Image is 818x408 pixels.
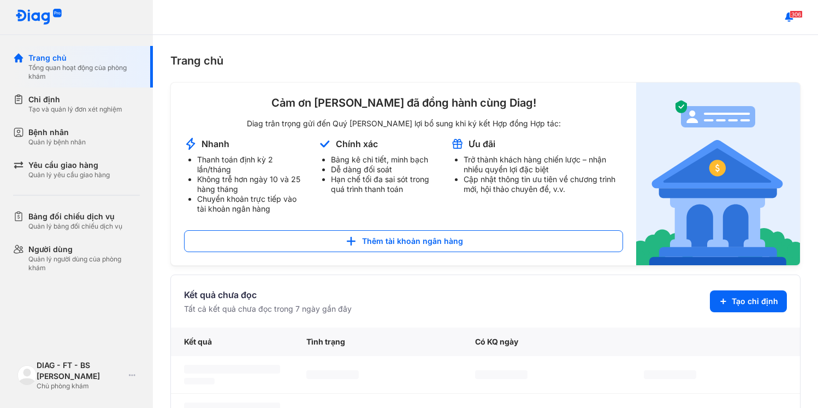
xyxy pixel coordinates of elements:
[464,174,623,194] li: Cập nhật thông tin ưu tiên về chương trình mới, hội thảo chuyên đề, v.v.
[28,105,122,114] div: Tạo và quản lý đơn xét nghiệm
[184,119,623,129] div: Diag trân trọng gửi đến Quý [PERSON_NAME] lợi bổ sung khi ký kết Hợp đồng Hợp tác:
[790,10,803,18] span: 306
[469,138,495,150] div: Ưu đãi
[336,138,378,150] div: Chính xác
[184,378,215,384] span: ‌
[184,365,280,374] span: ‌
[37,360,125,382] div: DIAG - FT - BS [PERSON_NAME]
[475,370,527,379] span: ‌
[184,304,352,314] div: Tất cả kết quả chưa đọc trong 7 ngày gần đây
[17,365,37,384] img: logo
[464,155,623,174] li: Trở thành khách hàng chiến lược – nhận nhiều quyền lợi đặc biệt
[197,194,305,214] li: Chuyển khoản trực tiếp vào tài khoản ngân hàng
[184,288,352,301] div: Kết quả chưa đọc
[28,244,140,255] div: Người dùng
[710,290,787,312] button: Tạo chỉ định
[15,9,62,26] img: logo
[184,137,197,150] img: account-announcement
[331,174,437,194] li: Hạn chế tối đa sai sót trong quá trình thanh toán
[293,328,462,356] div: Tình trạng
[37,382,125,390] div: Chủ phòng khám
[732,296,778,307] span: Tạo chỉ định
[170,53,801,69] div: Trang chủ
[636,83,800,265] img: account-announcement
[28,94,122,105] div: Chỉ định
[28,255,140,272] div: Quản lý người dùng của phòng khám
[306,370,359,379] span: ‌
[197,174,305,194] li: Không trễ hơn ngày 10 và 25 hàng tháng
[201,138,229,150] div: Nhanh
[462,328,631,356] div: Có KQ ngày
[331,155,437,165] li: Bảng kê chi tiết, minh bạch
[28,127,86,138] div: Bệnh nhân
[28,53,140,63] div: Trang chủ
[451,137,464,150] img: account-announcement
[171,328,293,356] div: Kết quả
[28,63,140,81] div: Tổng quan hoạt động của phòng khám
[197,155,305,174] li: Thanh toán định kỳ 2 lần/tháng
[184,230,623,252] button: Thêm tài khoản ngân hàng
[318,137,331,150] img: account-announcement
[28,222,122,231] div: Quản lý bảng đối chiếu dịch vụ
[28,211,122,222] div: Bảng đối chiếu dịch vụ
[644,370,696,379] span: ‌
[331,165,437,174] li: Dễ dàng đối soát
[28,160,110,171] div: Yêu cầu giao hàng
[28,138,86,147] div: Quản lý bệnh nhân
[184,96,623,110] div: Cảm ơn [PERSON_NAME] đã đồng hành cùng Diag!
[28,171,110,179] div: Quản lý yêu cầu giao hàng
